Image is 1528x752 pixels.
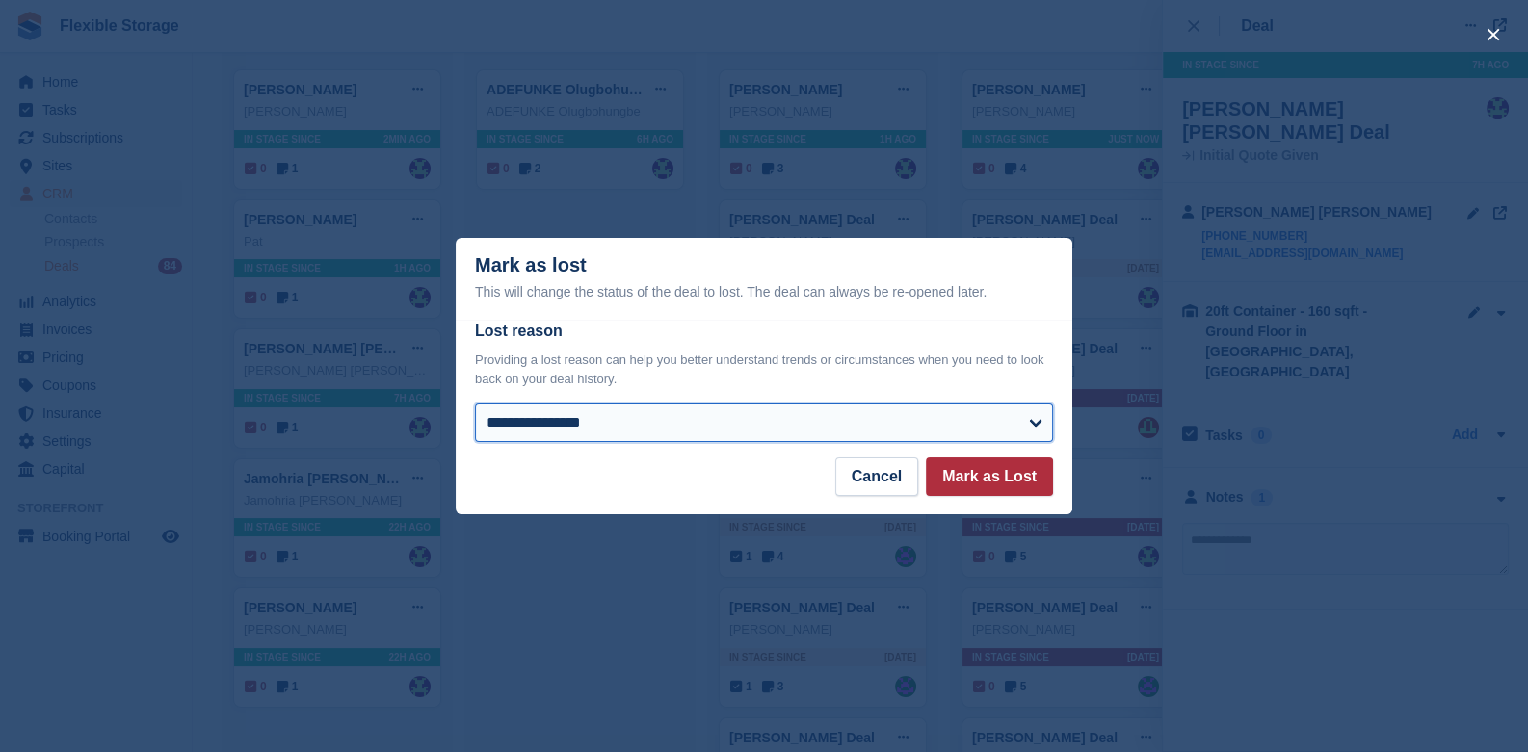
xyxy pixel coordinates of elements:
label: Lost reason [475,320,1053,343]
button: close [1478,19,1509,50]
button: Mark as Lost [926,457,1053,496]
button: Cancel [835,457,918,496]
p: Providing a lost reason can help you better understand trends or circumstances when you need to l... [475,350,1053,388]
div: This will change the status of the deal to lost. The deal can always be re-opened later. [475,280,1053,303]
div: Mark as lost [475,254,1053,303]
